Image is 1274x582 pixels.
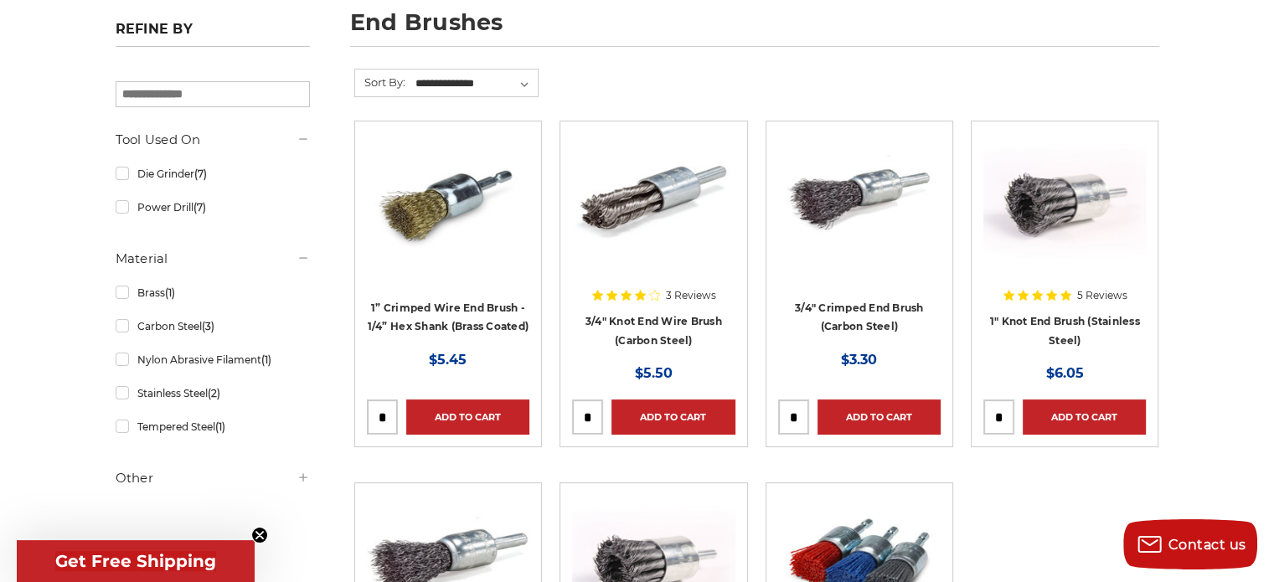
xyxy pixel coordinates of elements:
[116,249,310,269] h5: Material
[355,70,405,95] label: Sort By:
[207,387,219,399] span: (2)
[17,540,255,582] div: Get Free ShippingClose teaser
[116,278,310,307] a: Brass
[572,133,735,348] a: Twist Knot End Brush
[116,379,310,408] a: Stainless Steel
[572,133,735,267] img: Twist Knot End Brush
[214,420,224,433] span: (1)
[260,353,271,366] span: (1)
[611,399,735,435] a: Add to Cart
[116,345,310,374] a: Nylon Abrasive Filament
[635,365,673,381] span: $5.50
[841,352,877,368] span: $3.30
[778,133,941,348] a: 3/4" Crimped End Brush (Carbon Steel)
[367,133,529,348] a: brass coated 1 inch end brush
[116,468,310,488] h5: Other
[350,11,1159,47] h1: end brushes
[55,551,216,571] span: Get Free Shipping
[116,159,310,188] a: Die Grinder
[983,133,1146,348] a: Knotted End Brush
[251,527,268,543] button: Close teaser
[1168,537,1246,553] span: Contact us
[193,167,206,180] span: (7)
[1123,519,1257,569] button: Contact us
[116,193,310,222] a: Power Drill
[406,399,529,435] a: Add to Cart
[818,399,941,435] a: Add to Cart
[116,312,310,341] a: Carbon Steel
[164,286,174,299] span: (1)
[1023,399,1146,435] a: Add to Cart
[116,130,310,150] h5: Tool Used On
[983,133,1146,267] img: Knotted End Brush
[367,133,529,267] img: brass coated 1 inch end brush
[413,71,538,96] select: Sort By:
[116,21,310,47] h5: Refine by
[1046,365,1084,381] span: $6.05
[201,320,214,332] span: (3)
[116,412,310,441] a: Tempered Steel
[193,201,205,214] span: (7)
[778,133,941,267] img: 3/4" Crimped End Brush (Carbon Steel)
[429,352,467,368] span: $5.45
